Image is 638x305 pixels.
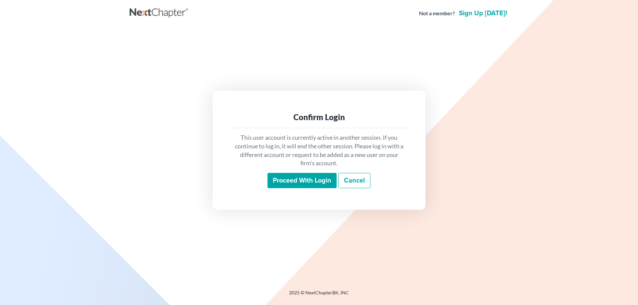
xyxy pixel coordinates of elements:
[458,10,508,17] a: Sign up [DATE]!
[234,133,404,168] p: This user account is currently active in another session. If you continue to log in, it will end ...
[267,173,337,188] input: Proceed with login
[234,112,404,122] div: Confirm Login
[338,173,371,188] a: Cancel
[130,289,508,301] div: 2025 © NextChapterBK, INC
[419,10,455,17] strong: Not a member?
